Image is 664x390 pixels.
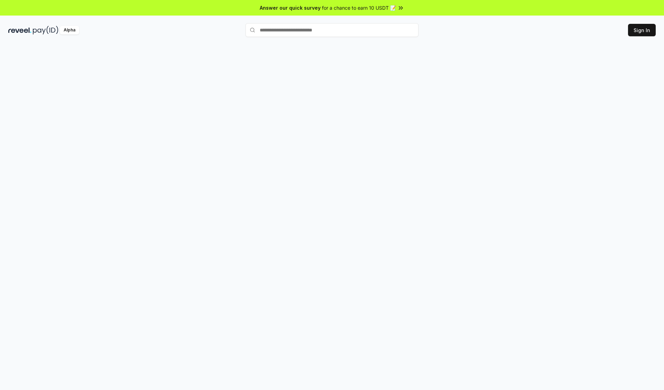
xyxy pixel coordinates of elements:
div: Alpha [60,26,79,35]
img: reveel_dark [8,26,31,35]
span: for a chance to earn 10 USDT 📝 [322,4,396,11]
img: pay_id [33,26,58,35]
button: Sign In [628,24,656,36]
span: Answer our quick survey [260,4,321,11]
